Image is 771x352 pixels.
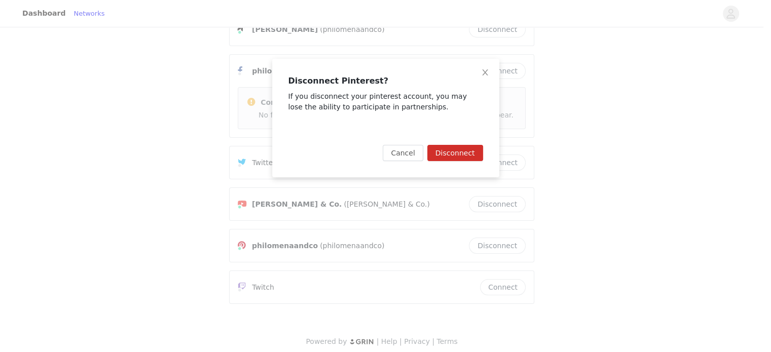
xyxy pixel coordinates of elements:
button: Close [471,59,499,87]
iframe: Intercom live chat [721,318,746,342]
i: icon: close [481,68,489,76]
h3: Disconnect Pinterest? [288,75,483,87]
button: Cancel [383,145,423,161]
p: If you disconnect your pinterest account, you may lose the ability to participate in partnerships. [288,91,483,112]
button: Disconnect [427,145,483,161]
